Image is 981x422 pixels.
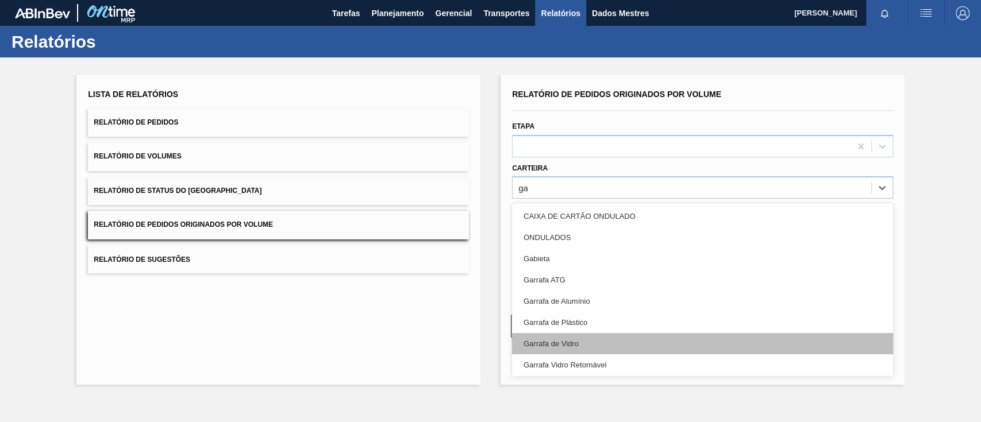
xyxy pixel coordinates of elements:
font: Relatório de Pedidos [94,118,178,126]
font: Relatório de Status do [GEOGRAPHIC_DATA] [94,187,261,195]
font: [PERSON_NAME] [794,9,857,17]
font: Gerencial [435,9,472,18]
font: Relatórios [541,9,580,18]
font: Tarefas [332,9,360,18]
font: Dados Mestres [592,9,649,18]
img: ações do usuário [919,6,933,20]
font: CAIXA DE CARTÃO ONDULADO [524,212,636,220]
font: Garrafa ATG [524,276,565,284]
font: ONDULADOS [524,233,571,242]
font: Planejamento [371,9,424,18]
button: Notificações [866,5,903,21]
font: Relatório de Pedidos Originados por Volume [94,221,273,229]
font: Garrafa de Alumínio [524,297,590,305]
font: Garrafa Vidro Retornável [524,361,606,369]
font: Relatório de Volumes [94,153,181,161]
font: Lista de Relatórios [88,90,178,99]
font: Garrafa de Plástico [524,318,587,327]
button: Relatório de Status do [GEOGRAPHIC_DATA] [88,177,469,205]
button: Relatório de Pedidos Originados por Volume [88,211,469,239]
font: Relatório de Pedidos Originados por Volume [512,90,721,99]
img: TNhmsLtSVTkK8tSr43FrP2fwEKptu5GPRR3wAAAABJRU5ErkJggg== [15,8,70,18]
font: Relatórios [11,32,96,51]
font: Etapa [512,122,534,130]
font: Relatório de Sugestões [94,255,190,263]
font: Transportes [483,9,529,18]
button: Relatório de Sugestões [88,245,469,273]
button: Relatório de Volumes [88,142,469,171]
font: Garrafa de Vidro [524,339,579,348]
img: Sair [956,6,970,20]
font: Carteira [512,164,548,172]
button: Relatório de Pedidos [88,109,469,137]
button: Limpar [511,315,697,338]
font: Gabieta [524,254,550,263]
